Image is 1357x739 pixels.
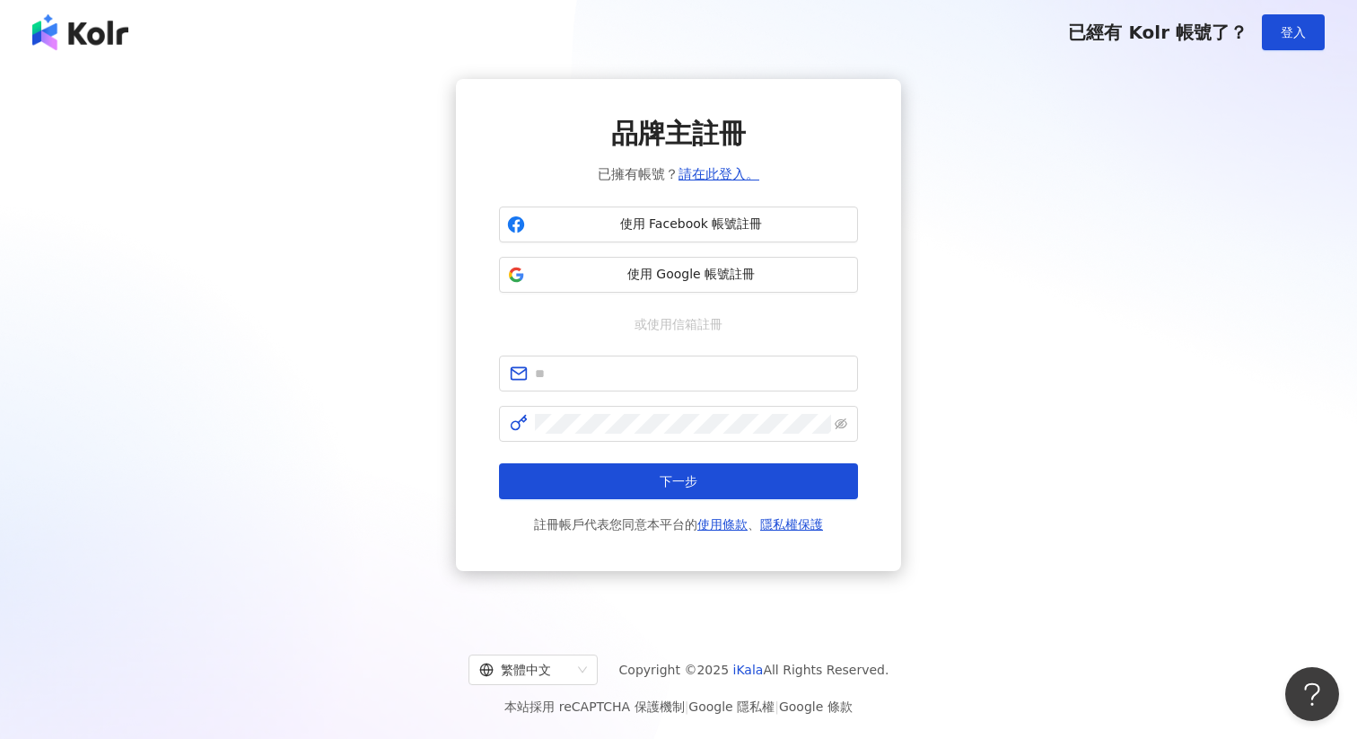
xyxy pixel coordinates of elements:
span: 已經有 Kolr 帳號了？ [1068,22,1248,43]
a: 請在此登入。 [678,166,759,182]
span: 或使用信箱註冊 [622,314,735,334]
iframe: Help Scout Beacon - Open [1285,667,1339,721]
a: 使用條款 [697,517,748,532]
button: 使用 Google 帳號註冊 [499,257,858,293]
div: 繁體中文 [479,655,571,684]
img: logo [32,14,128,50]
a: Google 隱私權 [688,699,775,714]
span: 註冊帳戶代表您同意本平台的 、 [534,514,823,535]
span: 本站採用 reCAPTCHA 保護機制 [504,696,852,717]
span: | [685,699,689,714]
button: 登入 [1262,14,1325,50]
span: 已擁有帳號？ [598,163,759,185]
span: 品牌主註冊 [611,115,746,153]
a: 隱私權保護 [760,517,823,532]
a: iKala [733,663,764,677]
button: 使用 Facebook 帳號註冊 [499,207,858,242]
a: Google 條款 [779,699,853,714]
span: Copyright © 2025 All Rights Reserved. [619,659,889,681]
span: eye-invisible [835,418,847,430]
span: 登入 [1281,25,1306,40]
span: 使用 Google 帳號註冊 [532,266,850,284]
button: 下一步 [499,463,858,499]
span: 下一步 [660,474,697,488]
span: 使用 Facebook 帳號註冊 [532,216,850,233]
span: | [775,699,779,714]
